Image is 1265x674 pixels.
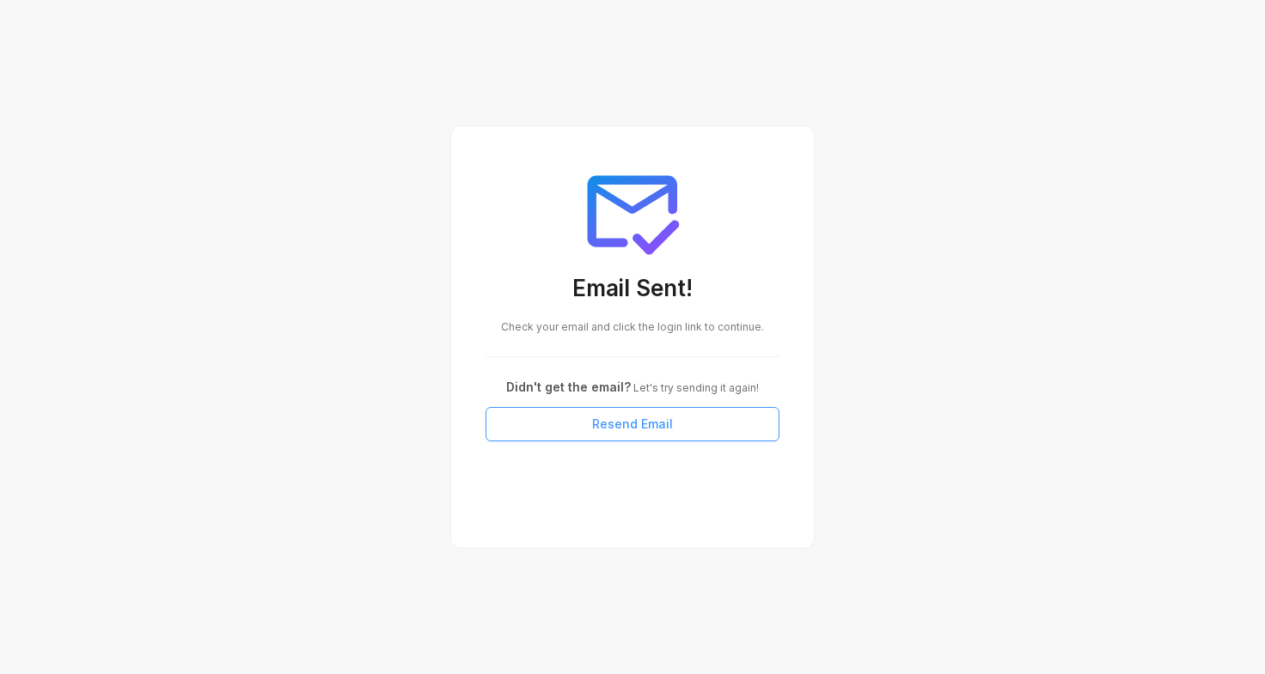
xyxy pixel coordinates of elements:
[592,415,673,434] span: Resend Email
[486,274,779,306] h3: Email Sent!
[486,407,779,441] button: Resend Email
[631,381,759,394] span: Let's try sending it again!
[501,320,764,333] span: Check your email and click the login link to continue.
[506,380,631,394] span: Didn't get the email?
